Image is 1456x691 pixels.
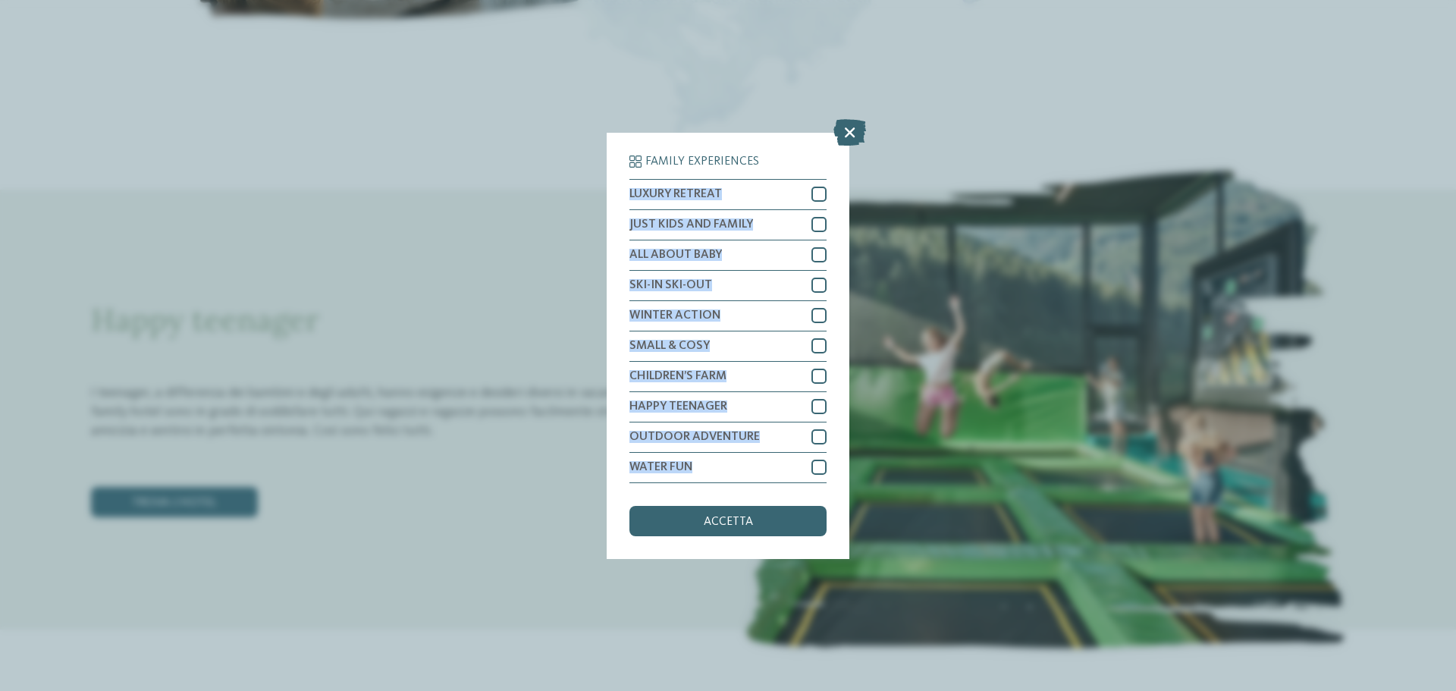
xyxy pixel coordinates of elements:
span: JUST KIDS AND FAMILY [629,218,753,231]
span: ALL ABOUT BABY [629,249,722,261]
span: HAPPY TEENAGER [629,400,727,413]
span: accetta [704,516,753,528]
span: OUTDOOR ADVENTURE [629,431,760,443]
span: SKI-IN SKI-OUT [629,279,712,291]
span: WINTER ACTION [629,309,720,322]
span: Family Experiences [645,155,759,168]
span: WATER FUN [629,461,692,473]
span: LUXURY RETREAT [629,188,722,200]
span: SMALL & COSY [629,340,710,352]
span: CHILDREN’S FARM [629,370,726,382]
